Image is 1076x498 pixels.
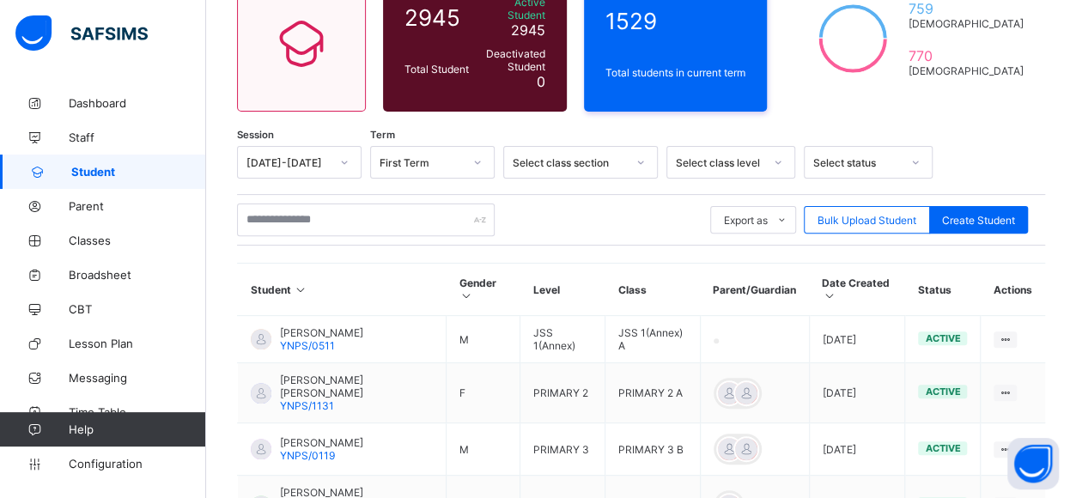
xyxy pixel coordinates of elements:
[511,21,545,39] span: 2945
[69,96,206,110] span: Dashboard
[280,339,335,352] span: YNPS/0511
[280,449,335,462] span: YNPS/0119
[809,264,905,316] th: Date Created
[925,442,960,454] span: active
[69,302,206,316] span: CBT
[905,264,981,316] th: Status
[809,363,905,423] td: [DATE]
[280,436,363,449] span: [PERSON_NAME]
[605,264,700,316] th: Class
[605,316,700,363] td: JSS 1(Annex) A
[404,4,469,31] span: 2945
[513,156,626,169] div: Select class section
[238,264,447,316] th: Student
[813,156,901,169] div: Select status
[69,234,206,247] span: Classes
[822,289,836,302] i: Sort in Ascending Order
[446,316,520,363] td: M
[818,214,916,227] span: Bulk Upload Student
[446,363,520,423] td: F
[446,264,520,316] th: Gender
[520,316,605,363] td: JSS 1(Annex)
[605,8,746,34] span: 1529
[724,214,768,227] span: Export as
[69,422,205,436] span: Help
[71,165,206,179] span: Student
[605,66,746,79] span: Total students in current term
[605,423,700,476] td: PRIMARY 3 B
[280,326,363,339] span: [PERSON_NAME]
[981,264,1045,316] th: Actions
[69,457,205,471] span: Configuration
[294,283,308,296] i: Sort in Ascending Order
[477,47,545,73] span: Deactivated Student
[380,156,463,169] div: First Term
[909,64,1024,77] span: [DEMOGRAPHIC_DATA]
[280,399,334,412] span: YNPS/1131
[69,337,206,350] span: Lesson Plan
[237,129,274,141] span: Session
[400,58,473,80] div: Total Student
[69,405,206,419] span: Time Table
[700,264,809,316] th: Parent/Guardian
[15,15,148,52] img: safsims
[605,363,700,423] td: PRIMARY 2 A
[520,363,605,423] td: PRIMARY 2
[69,371,206,385] span: Messaging
[676,156,763,169] div: Select class level
[69,199,206,213] span: Parent
[809,423,905,476] td: [DATE]
[909,47,1024,64] span: 770
[809,316,905,363] td: [DATE]
[537,73,545,90] span: 0
[942,214,1015,227] span: Create Student
[909,17,1024,30] span: [DEMOGRAPHIC_DATA]
[925,386,960,398] span: active
[459,289,473,302] i: Sort in Ascending Order
[69,268,206,282] span: Broadsheet
[280,373,433,399] span: [PERSON_NAME] [PERSON_NAME]
[246,156,330,169] div: [DATE]-[DATE]
[69,131,206,144] span: Staff
[446,423,520,476] td: M
[520,264,605,316] th: Level
[520,423,605,476] td: PRIMARY 3
[1007,438,1059,489] button: Open asap
[370,129,395,141] span: Term
[925,332,960,344] span: active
